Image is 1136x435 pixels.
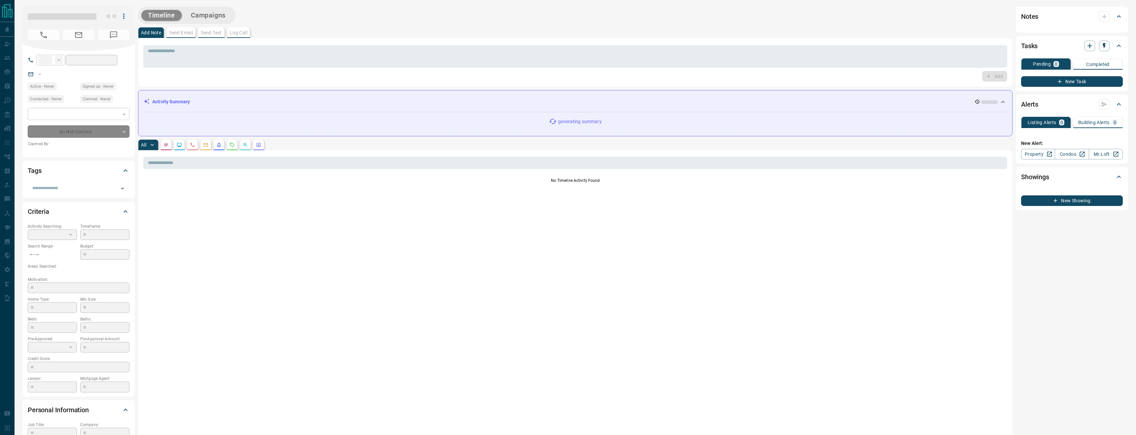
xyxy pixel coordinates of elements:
[141,143,146,147] p: All
[38,71,41,77] a: --
[216,142,222,148] svg: Listing Alerts
[28,277,129,283] p: Motivation:
[243,142,248,148] svg: Opportunities
[203,142,208,148] svg: Emails
[28,30,59,40] span: No Number
[1021,76,1123,87] button: New Task
[558,118,601,125] p: generating summary
[28,402,129,418] div: Personal Information
[80,376,129,382] p: Mortgage Agent:
[1086,62,1110,67] p: Completed
[1021,11,1038,22] h2: Notes
[1089,149,1123,159] a: Mr.Loft
[30,96,62,102] span: Contacted - Never
[28,405,89,415] h2: Personal Information
[28,249,77,260] p: -- - --
[177,142,182,148] svg: Lead Browsing Activity
[1021,9,1123,24] div: Notes
[28,243,77,249] p: Search Range:
[152,98,190,105] p: Activity Summary
[28,356,129,362] p: Credit Score:
[80,422,129,428] p: Company:
[1021,169,1123,185] div: Showings
[118,184,127,193] button: Open
[28,376,77,382] p: Lawyer:
[83,96,111,102] span: Claimed - Never
[80,336,129,342] p: Pre-Approval Amount:
[28,141,129,147] p: Claimed By:
[1055,62,1057,66] p: 0
[28,223,77,229] p: Actively Searching:
[1060,120,1063,125] p: 0
[28,165,41,176] h2: Tags
[256,142,261,148] svg: Agent Actions
[1021,149,1055,159] a: Property
[1028,120,1056,125] p: Listing Alerts
[28,125,129,138] div: Do Not Contact
[1021,172,1049,182] h2: Showings
[1033,62,1051,66] p: Pending
[1021,96,1123,112] div: Alerts
[28,163,129,179] div: Tags
[28,336,77,342] p: Pre-Approved:
[28,296,77,302] p: Home Type:
[144,96,1007,108] div: Activity Summary
[63,30,94,40] span: No Email
[30,83,54,90] span: Active - Never
[143,178,1007,184] p: No Timeline Activity Found
[80,296,129,302] p: Min Size:
[230,142,235,148] svg: Requests
[80,316,129,322] p: Baths:
[28,263,129,269] p: Areas Searched:
[28,422,77,428] p: Job Title:
[190,142,195,148] svg: Calls
[184,10,232,21] button: Campaigns
[1021,99,1038,110] h2: Alerts
[28,204,129,219] div: Criteria
[141,10,182,21] button: Timeline
[28,206,49,217] h2: Criteria
[80,243,129,249] p: Budget:
[83,83,114,90] span: Signed up - Never
[1078,120,1110,125] p: Building Alerts
[1055,149,1089,159] a: Condos
[98,30,129,40] span: No Number
[1021,41,1038,51] h2: Tasks
[163,142,169,148] svg: Notes
[80,223,129,229] p: Timeframe:
[1021,38,1123,54] div: Tasks
[1114,120,1116,125] p: 0
[1021,140,1123,147] p: New Alert:
[1021,195,1123,206] button: New Showing
[141,30,161,35] p: Add Note
[28,316,77,322] p: Beds:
